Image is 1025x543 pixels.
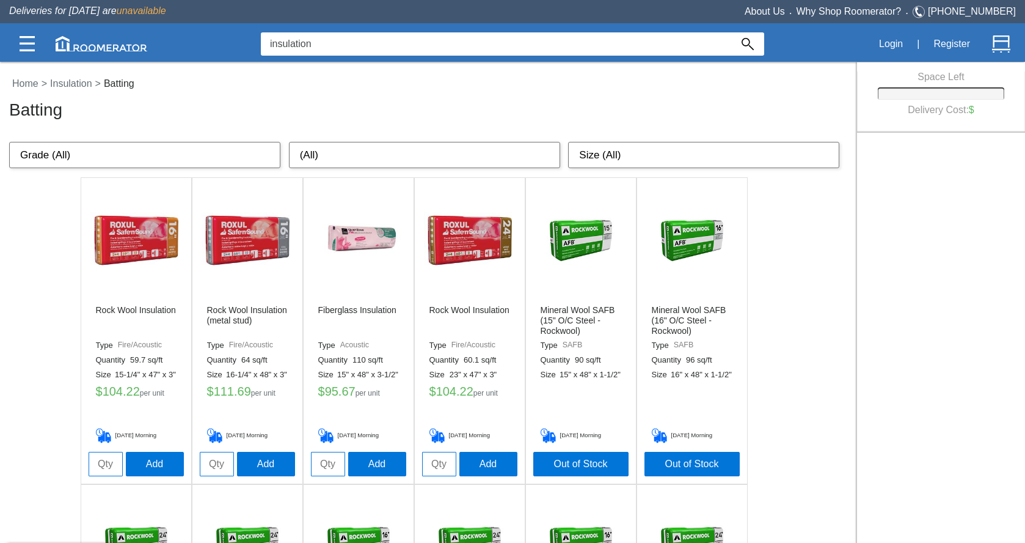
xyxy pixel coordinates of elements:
button: Add [126,452,184,476]
h6: Space Left [878,72,1004,83]
img: Delivery_Cart.png [429,428,449,443]
label: Quantity [652,355,686,365]
label: Fire/Acoustic [451,341,495,350]
label: Quantity [318,355,352,365]
label: Size [318,370,337,380]
h3: Batting [9,96,854,120]
h6: Fiberglass Insulation [318,305,396,336]
input: Search...? [261,32,731,56]
img: Categories.svg [20,36,35,51]
label: 15-1/4" x 47" x 3" [115,370,177,380]
h6: Rock Wool Insulation [96,305,176,336]
label: Acoustic [340,341,369,350]
img: /app/images/Buttons/favicon.jpg [424,194,516,286]
img: /app/images/Buttons/favicon.jpg [646,194,738,286]
label: Batting [101,76,137,91]
button: Out of Stock [533,452,629,476]
label: Type [318,341,340,350]
h5: [DATE] Morning [429,428,510,443]
label: Type [96,341,118,350]
button: Out of Stock [644,452,740,476]
button: Register [927,31,977,57]
button: Add [459,452,517,476]
label: Type [429,341,451,350]
label: Size [541,370,560,380]
input: Qty [422,452,456,476]
img: Cart.svg [992,35,1010,53]
label: Size [207,370,226,380]
label: 64 sq/ft [241,355,272,365]
label: per unit [140,390,164,397]
span: • [785,10,797,16]
img: Search_Icon.svg [742,38,754,50]
label: SAFB [674,341,694,350]
span: • [901,10,913,16]
h5: [DATE] Morning [541,428,621,443]
label: per unit [251,390,275,397]
img: Delivery_Cart.png [318,428,338,443]
h6: Rock Wool Insulation [429,305,509,336]
input: Qty [89,452,123,476]
label: $ [207,385,214,398]
button: Add [237,452,295,476]
label: Type [541,341,563,350]
img: /app/images/Buttons/favicon.jpg [90,194,182,286]
img: /app/images/Buttons/favicon.jpg [313,194,404,286]
h5: [DATE] Morning [652,428,732,443]
a: Why Shop Roomerator? [797,6,902,17]
label: $ [96,385,103,398]
h5: 104.22 [96,385,177,403]
label: $ [429,385,436,398]
label: Quantity [96,355,130,365]
label: 23" x 47" x 3" [450,370,502,380]
label: 16-1/4" x 48" x 3" [226,370,288,380]
label: $ [318,385,325,398]
input: Qty [200,452,234,476]
span: Deliveries for [DATE] are [9,6,166,16]
h5: 104.22 [429,385,510,403]
img: Delivery_Cart.png [541,428,560,443]
img: Delivery_Cart.png [207,428,227,443]
div: | [910,31,927,57]
button: Login [872,31,910,57]
label: per unit [473,390,498,397]
label: Size [652,370,671,380]
label: 110 sq/ft [352,355,388,365]
label: SAFB [563,341,583,350]
label: 96 sq/ft [686,355,717,365]
button: Add [348,452,406,476]
label: 90 sq/ft [575,355,606,365]
label: Fire/Acoustic [229,341,273,350]
label: > [42,76,47,91]
span: unavailable [117,6,166,16]
img: Delivery_Cart.png [96,428,115,443]
h5: [DATE] Morning [96,428,177,443]
label: 60.1 sq/ft [464,355,501,365]
label: 15" x 48" x 3-1/2" [337,370,399,380]
img: Telephone.svg [913,4,928,20]
label: Type [207,341,229,350]
h6: Mineral Wool SAFB (15" O/C Steel - Rockwool) [541,305,621,336]
label: per unit [356,390,380,397]
img: Delivery_Cart.png [652,428,671,443]
h6: Rock Wool Insulation (metal stud) [207,305,288,336]
label: Type [652,341,674,350]
img: /app/images/Buttons/favicon.jpg [535,194,627,286]
label: Size [96,370,115,380]
label: 59.7 sq/ft [130,355,167,365]
label: Quantity [429,355,464,365]
input: Qty [311,452,345,476]
label: Quantity [207,355,241,365]
label: 15" x 48" x 1-1/2" [560,370,621,380]
label: Size [429,370,450,380]
img: /app/images/Buttons/favicon.jpg [202,194,293,286]
label: 16" x 48" x 1-1/2" [671,370,732,380]
label: Fire/Acoustic [118,341,162,350]
h5: 95.67 [318,385,399,403]
h5: [DATE] Morning [207,428,288,443]
h6: Delivery Cost: [887,100,994,120]
a: Insulation [47,78,95,89]
label: $ [969,105,974,116]
h5: [DATE] Morning [318,428,399,443]
a: [PHONE_NUMBER] [928,6,1016,17]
